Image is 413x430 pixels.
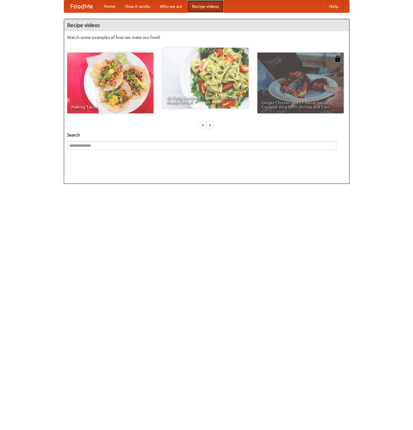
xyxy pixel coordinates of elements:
span: An Easy, Summery Tomato Pasta That's Ready for Fall [167,96,244,104]
p: Watch some examples of how we make our food! [67,34,346,40]
span: Making Tacos [71,105,149,109]
a: An Easy, Summery Tomato Pasta That's Ready for Fall [162,48,249,108]
a: Making Tacos [67,53,153,113]
img: 483408.png [335,56,341,62]
a: Recipe videos [187,0,224,12]
div: » [207,121,213,129]
a: Who we are [155,0,187,12]
a: Home [99,0,120,12]
div: « [200,121,206,129]
a: How it works [120,0,155,12]
h5: Search [67,132,346,138]
a: FoodMe [64,0,99,12]
a: Help [324,0,343,12]
h4: Recipe videos [64,19,349,31]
